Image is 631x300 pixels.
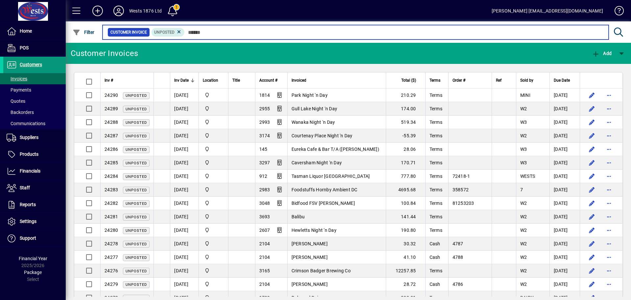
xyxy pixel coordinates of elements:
button: Edit [587,198,597,208]
span: Wests Cordials [203,132,224,139]
span: Total ($) [401,77,416,84]
span: Support [20,235,36,241]
span: 912 [259,174,268,179]
span: Inv # [105,77,113,84]
span: Staff [20,185,30,190]
button: Edit [587,103,597,114]
span: Bidfood FSV [PERSON_NAME] [292,201,355,206]
td: [DATE] [549,116,580,129]
div: Sold by [520,77,546,84]
td: [DATE] [549,143,580,156]
button: More options [604,252,614,262]
td: [DATE] [170,143,199,156]
span: 24287 [105,133,118,138]
button: Filter [71,26,96,38]
span: Customers [20,62,42,67]
span: MINI [520,93,530,98]
button: More options [604,211,614,222]
span: 2104 [259,241,270,246]
span: 24283 [105,187,118,192]
span: 24281 [105,214,118,219]
td: [DATE] [549,102,580,116]
button: Add [87,5,108,17]
span: Wests Cordials [203,146,224,153]
span: 24284 [105,174,118,179]
td: [DATE] [549,251,580,264]
div: Total ($) [390,77,422,84]
td: [DATE] [549,264,580,278]
div: Title [232,77,251,84]
button: More options [604,225,614,235]
span: Package [24,270,42,275]
span: Location [203,77,218,84]
span: W2 [520,228,527,233]
td: [DATE] [170,278,199,291]
a: Payments [3,84,66,95]
span: Customer Invoice [110,29,147,36]
span: 2993 [259,120,270,125]
span: Wests Cordials [203,281,224,288]
button: More options [604,103,614,114]
span: Courtenay Place Night 'n Day [292,133,353,138]
a: Staff [3,180,66,196]
span: Caversham Night 'n Day [292,160,342,165]
td: 28.06 [386,143,425,156]
span: Wests Cordials [203,173,224,180]
span: 24288 [105,120,118,125]
span: 2607 [259,228,270,233]
a: Suppliers [3,129,66,146]
button: Edit [587,225,597,235]
span: Crimson Badger Brewing Co [292,268,351,273]
span: Ref [496,77,502,84]
a: Settings [3,213,66,230]
span: 24290 [105,93,118,98]
span: Terms [430,93,442,98]
span: W2 [520,133,527,138]
td: 174.00 [386,102,425,116]
span: Products [20,151,38,157]
td: [DATE] [170,102,199,116]
a: Quotes [3,95,66,107]
button: More options [604,238,614,249]
button: Edit [587,157,597,168]
span: Title [232,77,240,84]
span: 2983 [259,187,270,192]
span: Inv Date [174,77,189,84]
td: [DATE] [549,89,580,102]
span: 3174 [259,133,270,138]
button: Edit [587,117,597,127]
span: 358572 [453,187,469,192]
td: 519.34 [386,116,425,129]
a: Communications [3,118,66,129]
span: Terms [430,160,442,165]
span: Unposted [126,161,147,165]
span: Unposted [126,242,147,246]
span: Unposted [126,269,147,273]
a: Support [3,230,66,247]
button: More options [604,130,614,141]
span: Terms [430,174,442,179]
button: Add [590,47,613,59]
span: Wests Cordials [203,254,224,261]
button: More options [604,171,614,181]
span: Terms [430,201,442,206]
mat-chip: Customer Invoice Status: Unposted [152,28,185,37]
button: Edit [587,238,597,249]
span: Home [20,28,32,34]
a: Home [3,23,66,40]
span: Settings [20,219,36,224]
button: More options [604,184,614,195]
span: 4786 [453,282,463,287]
div: Order # [453,77,488,84]
td: [DATE] [549,170,580,183]
a: POS [3,40,66,56]
span: Terms [430,214,442,219]
span: 2955 [259,106,270,111]
button: Edit [587,130,597,141]
td: 100.84 [386,197,425,210]
span: W2 [520,106,527,111]
div: Wests 1876 Ltd [129,6,162,16]
span: WESTS [520,174,535,179]
td: [DATE] [170,264,199,278]
span: Cash [430,241,440,246]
